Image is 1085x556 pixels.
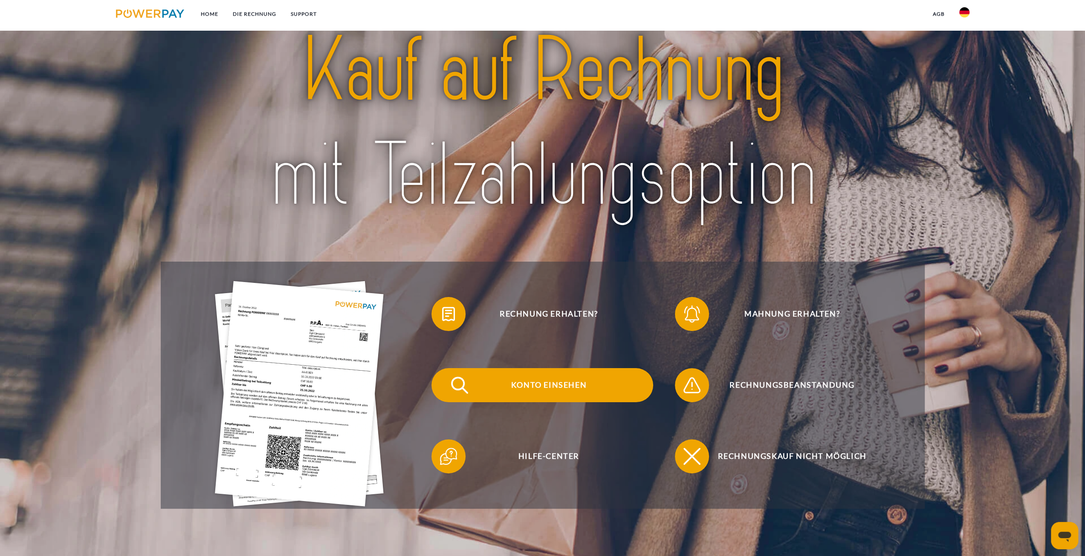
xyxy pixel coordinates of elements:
[215,281,384,506] img: single_invoice_powerpay_de.jpg
[431,297,653,331] button: Rechnung erhalten?
[675,439,897,473] button: Rechnungskauf nicht möglich
[675,368,897,402] button: Rechnungsbeanstandung
[431,439,653,473] button: Hilfe-Center
[444,297,653,331] span: Rechnung erhalten?
[431,368,653,402] button: Konto einsehen
[681,446,703,467] img: qb_close.svg
[959,7,969,17] img: de
[688,439,897,473] span: Rechnungskauf nicht möglich
[1051,522,1078,549] iframe: Schaltfläche zum Öffnen des Messaging-Fensters
[438,303,459,325] img: qb_bill.svg
[444,368,653,402] span: Konto einsehen
[681,303,703,325] img: qb_bell.svg
[449,375,470,396] img: qb_search.svg
[225,6,283,22] a: DIE RECHNUNG
[193,6,225,22] a: Home
[283,6,324,22] a: SUPPORT
[688,368,897,402] span: Rechnungsbeanstandung
[688,297,897,331] span: Mahnung erhalten?
[116,9,185,18] img: logo-powerpay.svg
[438,446,459,467] img: qb_help.svg
[681,375,703,396] img: qb_warning.svg
[926,6,952,22] a: agb
[444,439,653,473] span: Hilfe-Center
[205,13,880,233] img: title-powerpay_de.svg
[675,297,897,331] button: Mahnung erhalten?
